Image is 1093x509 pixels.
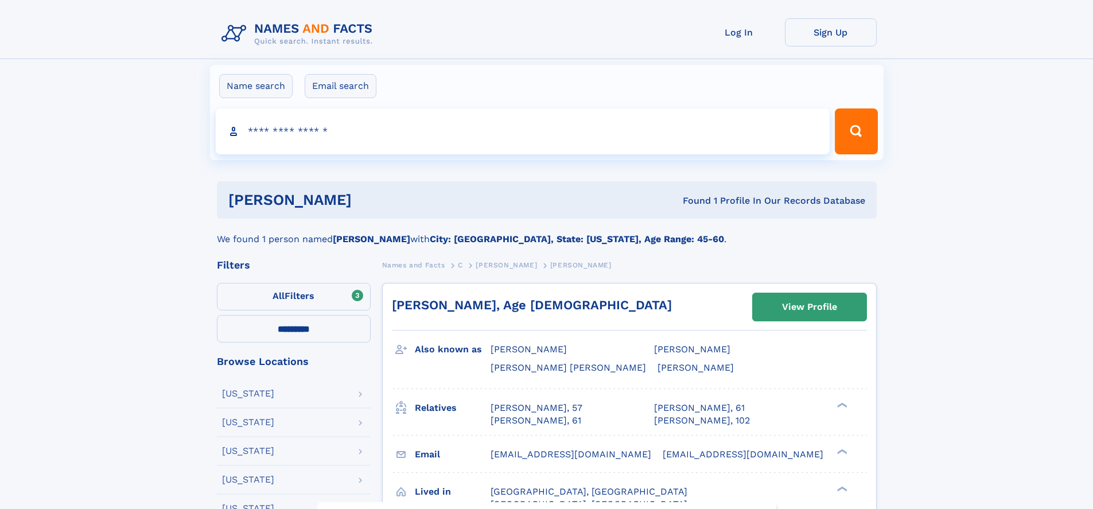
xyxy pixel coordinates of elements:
label: Name search [219,74,293,98]
h1: [PERSON_NAME] [228,193,518,207]
a: [PERSON_NAME], Age [DEMOGRAPHIC_DATA] [392,298,672,312]
span: [GEOGRAPHIC_DATA], [GEOGRAPHIC_DATA] [491,486,687,497]
a: View Profile [753,293,866,321]
div: Found 1 Profile In Our Records Database [517,195,865,207]
span: [PERSON_NAME] [654,344,730,355]
a: [PERSON_NAME], 102 [654,414,750,427]
a: C [458,258,463,272]
h3: Lived in [415,482,491,502]
a: Log In [693,18,785,46]
b: [PERSON_NAME] [333,234,410,244]
div: ❯ [834,485,848,492]
span: [EMAIL_ADDRESS][DOMAIN_NAME] [491,449,651,460]
a: [PERSON_NAME] [476,258,537,272]
span: [PERSON_NAME] [550,261,612,269]
div: We found 1 person named with . [217,219,877,246]
div: [US_STATE] [222,475,274,484]
div: [US_STATE] [222,446,274,456]
a: Sign Up [785,18,877,46]
a: [PERSON_NAME], 61 [654,402,745,414]
input: search input [216,108,830,154]
img: Logo Names and Facts [217,18,382,49]
label: Email search [305,74,376,98]
div: View Profile [782,294,837,320]
label: Filters [217,283,371,310]
span: All [273,290,285,301]
div: Filters [217,260,371,270]
b: City: [GEOGRAPHIC_DATA], State: [US_STATE], Age Range: 45-60 [430,234,724,244]
a: [PERSON_NAME], 57 [491,402,582,414]
span: [EMAIL_ADDRESS][DOMAIN_NAME] [663,449,823,460]
span: C [458,261,463,269]
span: [PERSON_NAME] [491,344,567,355]
div: ❯ [834,401,848,409]
div: [US_STATE] [222,389,274,398]
h3: Also known as [415,340,491,359]
span: [PERSON_NAME] [PERSON_NAME] [491,362,646,373]
button: Search Button [835,108,877,154]
span: [PERSON_NAME] [476,261,537,269]
a: [PERSON_NAME], 61 [491,414,581,427]
h3: Relatives [415,398,491,418]
a: Names and Facts [382,258,445,272]
span: [PERSON_NAME] [658,362,734,373]
div: Browse Locations [217,356,371,367]
h3: Email [415,445,491,464]
div: ❯ [834,448,848,455]
div: [US_STATE] [222,418,274,427]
